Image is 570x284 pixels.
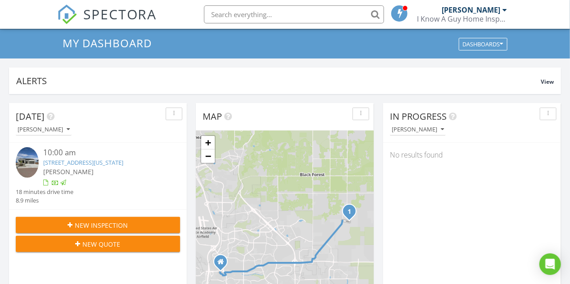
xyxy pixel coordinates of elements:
span: Map [203,110,222,122]
div: [PERSON_NAME] [392,126,444,133]
div: I Know A Guy Home Inspections LLC [417,14,507,23]
div: No results found [383,143,561,167]
button: [PERSON_NAME] [16,124,72,136]
button: New Inspection [16,217,180,233]
span: SPECTORA [83,5,157,23]
span: [PERSON_NAME] [43,167,94,176]
div: 8.9 miles [16,196,73,205]
div: 9802 Bison Vly Trl, Colorado Springs, CO 80908 [349,211,355,216]
button: New Quote [16,236,180,252]
div: 18 minutes drive time [16,188,73,196]
span: View [541,78,554,86]
div: Alerts [16,75,541,87]
div: Open Intercom Messenger [539,253,561,275]
img: The Best Home Inspection Software - Spectora [57,5,77,24]
i: 1 [348,209,351,215]
span: New Quote [83,239,121,249]
a: Zoom in [201,136,215,149]
div: 10:00 am [43,147,167,158]
button: Dashboards [459,38,507,51]
div: Dashboards [463,41,503,48]
a: 10:00 am [STREET_ADDRESS][US_STATE] [PERSON_NAME] 18 minutes drive time 8.9 miles [16,147,180,205]
span: In Progress [390,110,447,122]
a: Zoom out [201,149,215,163]
span: New Inspection [75,221,128,230]
span: [DATE] [16,110,45,122]
div: [PERSON_NAME] [18,126,70,133]
input: Search everything... [204,5,384,23]
div: 6953 Palace Drive, Colorado Springs Colorado 80918 [221,261,226,267]
a: [STREET_ADDRESS][US_STATE] [43,158,123,167]
button: [PERSON_NAME] [390,124,446,136]
span: My Dashboard [63,36,152,50]
img: 9351835%2Fcover_photos%2F0lJSm6u7RQy5XPQ8OaPn%2Fsmall.9351835-1756308926886 [16,147,39,178]
a: SPECTORA [57,12,157,31]
div: [PERSON_NAME] [442,5,500,14]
